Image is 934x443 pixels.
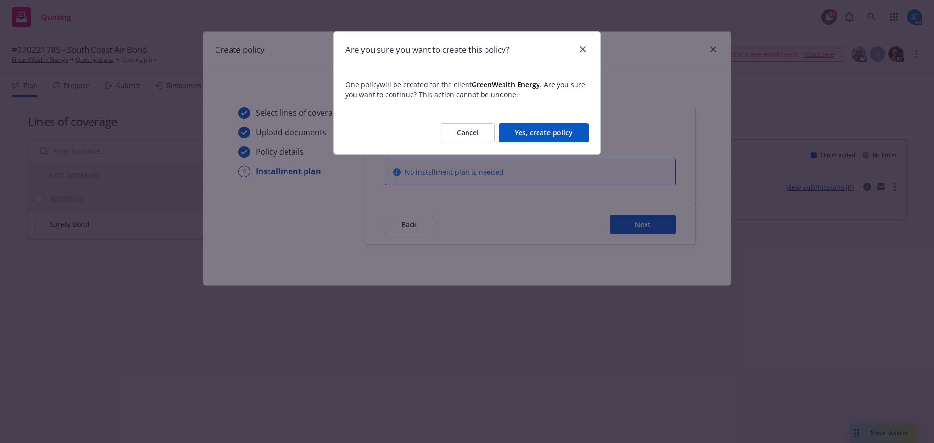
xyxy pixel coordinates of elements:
button: Cancel [441,123,495,142]
strong: GreenWealth Energy [472,80,540,89]
h1: Are you sure you want to create this policy? [345,43,509,56]
a: close [577,43,589,55]
button: Yes, create policy [499,123,589,142]
span: One policy will be created for the client . Are you sure you want to continue? This action cannot... [345,79,589,100]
